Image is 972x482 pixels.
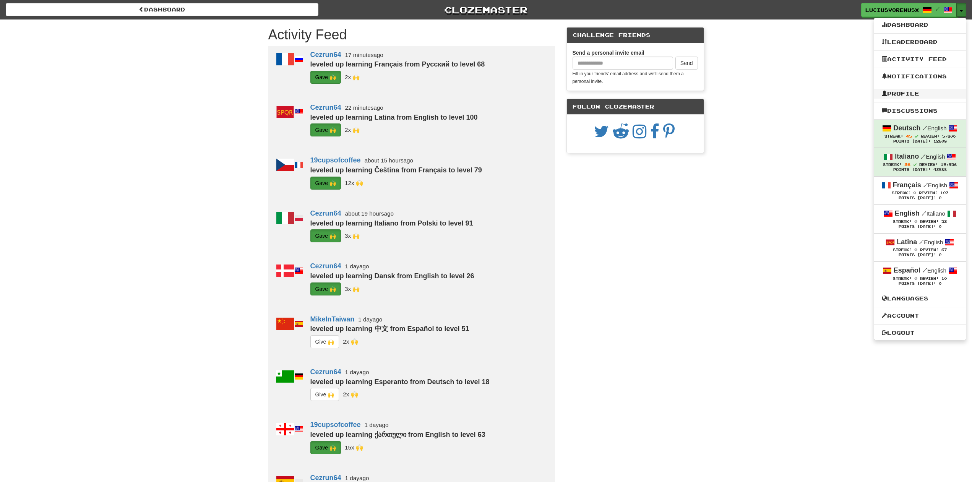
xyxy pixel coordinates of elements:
[310,51,341,58] a: Cezrun64
[874,328,966,338] a: Logout
[874,106,966,116] a: Discussions
[923,182,928,188] span: /
[874,205,966,233] a: English /Italiano Streak: 0 Review: 52 Points [DATE]: 0
[365,157,414,164] small: about 15 hours ago
[921,153,926,160] span: /
[882,281,958,286] div: Points [DATE]: 0
[310,177,341,190] button: Gave 🙌
[923,182,947,188] small: English
[567,28,704,43] div: Challenge Friends
[310,388,339,401] button: Give 🙌
[268,27,555,42] h1: Activity Feed
[893,276,912,281] span: Streak:
[310,272,474,280] strong: leveled up learning Dansk from English to level 26
[874,294,966,303] a: Languages
[882,167,958,172] div: Points [DATE]: 43888
[922,267,927,274] span: /
[345,232,360,239] small: CharmingTigress<br />superwinston<br />LuciusVorenusX
[345,52,383,58] small: 17 minutes ago
[310,325,469,333] strong: leveled up learning 中文 from Español to level 51
[310,114,478,121] strong: leveled up learning Latina from English to level 100
[310,315,355,323] a: MikeInTaiwan
[919,191,938,195] span: Review:
[874,148,966,176] a: Italiano /English Streak: 36 Review: 19,956 Points [DATE]: 43888
[345,74,360,80] small: LuciusVorenusX<br />superwinston
[343,338,358,345] small: 19cupsofcoffee<br />superwinston
[922,125,927,131] span: /
[883,162,902,167] span: Streak:
[865,6,919,13] span: LuciusVorenusX
[921,153,945,160] small: English
[310,219,473,227] strong: leveled up learning Italiano from Polski to level 91
[894,266,920,274] strong: Español
[914,219,917,224] span: 0
[874,37,966,47] a: Leaderboard
[310,60,485,68] strong: leveled up learning Français from Русский to level 68
[920,276,939,281] span: Review:
[874,262,966,290] a: Español /English Streak: 0 Review: 10 Points [DATE]: 0
[310,104,341,111] a: Cezrun64
[310,71,341,84] button: Gave 🙌
[310,421,361,428] a: 19cupsofcoffee
[921,134,940,138] span: Review:
[358,316,382,323] small: 1 day ago
[922,267,946,274] small: English
[882,139,958,144] div: Points [DATE]: 12608
[310,378,490,386] strong: leveled up learning Esperanto from Deutsch to level 18
[567,99,704,115] div: Follow Clozemaster
[920,248,939,252] span: Review:
[941,248,947,252] span: 67
[920,219,939,224] span: Review:
[882,253,958,258] div: Points [DATE]: 0
[874,89,966,99] a: Profile
[310,123,341,136] button: Gave 🙌
[330,3,643,16] a: Clozemaster
[874,234,966,261] a: Latina /English Streak: 0 Review: 67 Points [DATE]: 0
[6,3,318,16] a: Dashboard
[919,239,943,245] small: English
[345,104,383,111] small: 22 minutes ago
[310,335,339,348] button: Give 🙌
[914,276,917,281] span: 0
[345,369,369,375] small: 1 day ago
[874,71,966,81] a: Notifications
[922,210,945,217] small: Italiano
[895,153,919,160] strong: Italiano
[310,156,361,164] a: 19cupsofcoffee
[345,263,369,269] small: 1 day ago
[310,368,341,376] a: Cezrun64
[904,162,910,167] span: 36
[897,238,917,246] strong: Latina
[922,210,927,217] span: /
[882,224,958,229] div: Points [DATE]: 0
[884,134,903,138] span: Streak:
[893,124,920,132] strong: Deutsch
[345,180,363,186] small: sjfree<br />a_seal<br />houzuki<br />gringoton<br />Morela<br />LuciusVorenusX<br />Marcos<br />a...
[573,50,644,56] strong: Send a personal invite email
[573,71,684,84] small: Fill in your friends’ email address and we’ll send them a personal invite.
[310,282,341,295] button: Gave 🙌
[675,57,698,70] button: Send
[913,163,917,166] span: Streak includes today.
[874,54,966,64] a: Activity Feed
[915,135,918,138] span: Streak includes today.
[893,219,912,224] span: Streak:
[343,391,358,398] small: CharmingTigress<br />superwinston
[893,181,921,189] strong: Français
[941,162,957,167] span: 19,956
[310,166,482,174] strong: leveled up learning Čeština from Français to level 79
[940,191,948,195] span: 107
[861,3,957,17] a: LuciusVorenusX /
[942,134,956,138] span: 5,800
[345,210,394,217] small: about 19 hours ago
[914,247,917,252] span: 0
[310,262,341,270] a: Cezrun64
[365,422,389,428] small: 1 day ago
[874,177,966,204] a: Français /English Streak: 0 Review: 107 Points [DATE]: 0
[893,248,912,252] span: Streak:
[941,276,947,281] span: 10
[882,196,958,201] div: Points [DATE]: 0
[913,190,916,195] span: 0
[906,134,912,138] span: 45
[345,285,360,292] small: LuciusVorenusX<br />CharmingTigress<br />superwinston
